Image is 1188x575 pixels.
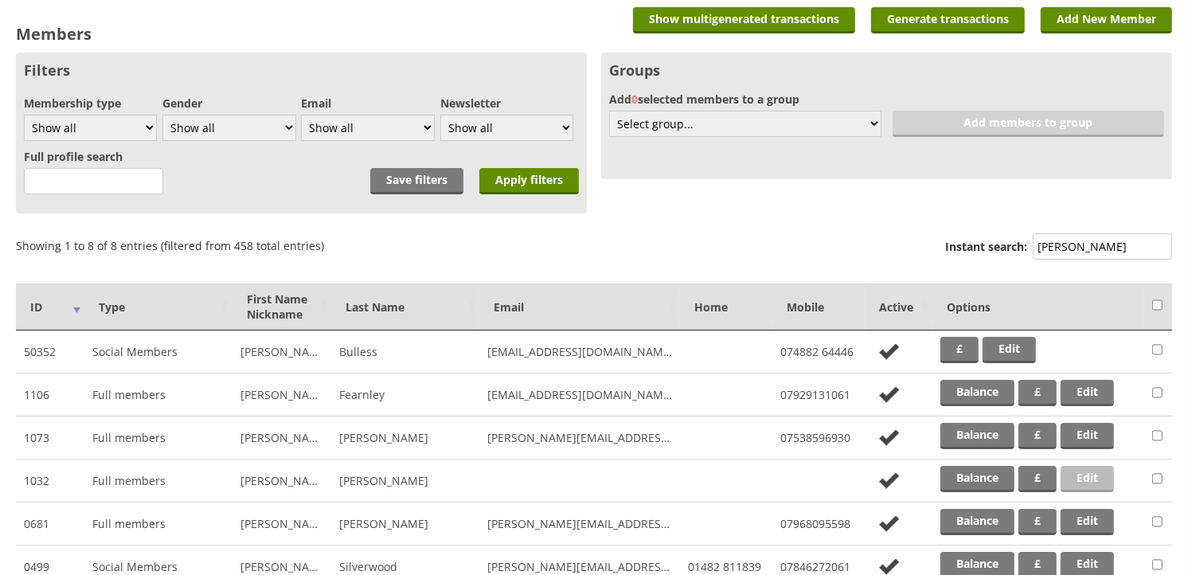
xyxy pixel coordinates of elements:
td: Bulless [331,331,479,374]
h3: Filters [24,61,579,80]
a: Edit [1061,509,1114,535]
a: Balance [940,423,1014,449]
a: £ [1018,509,1057,535]
td: Full members [84,374,233,417]
h2: Members [16,23,92,45]
td: Social Members [84,331,233,374]
td: 50352 [16,331,84,374]
td: 07538596930 [772,417,865,460]
a: Edit [1061,423,1114,449]
label: Email [301,96,434,111]
td: 07929131061 [772,374,865,417]
th: Email: activate to sort column ascending [479,284,680,331]
label: Instant search: [945,233,1172,264]
span: 0 [631,92,638,107]
strong: £ [1034,513,1041,528]
label: Full profile search [24,149,123,164]
label: Newsletter [440,96,573,111]
label: Membership type [24,96,157,111]
a: £ [1018,380,1057,406]
td: 0681 [16,503,84,546]
input: Apply filters [479,168,579,194]
td: [PERSON_NAME] [331,460,479,503]
td: [PERSON_NAME] [233,331,331,374]
a: Balance [940,380,1014,406]
img: no [873,514,905,534]
a: Balance [940,466,1014,492]
a: Add New Member [1041,7,1172,33]
td: [PERSON_NAME] [233,417,331,460]
a: Generate transactions [871,7,1025,33]
td: Full members [84,460,233,503]
strong: £ [1034,427,1041,442]
strong: £ [1034,470,1041,485]
td: [PERSON_NAME][EMAIL_ADDRESS][PERSON_NAME][DOMAIN_NAME] [479,503,680,546]
strong: £ [1034,384,1041,399]
td: Fearnley [331,374,479,417]
a: £ [940,337,979,363]
th: Home [680,284,772,331]
td: [PERSON_NAME] [331,503,479,546]
a: Show multigenerated transactions [633,7,855,33]
td: [PERSON_NAME] [233,503,331,546]
a: Save filters [370,168,463,194]
a: Balance [940,509,1014,535]
td: [PERSON_NAME][EMAIL_ADDRESS][PERSON_NAME][PERSON_NAME][DOMAIN_NAME] [479,417,680,460]
a: £ [1018,466,1057,492]
div: Showing 1 to 8 of 8 entries (filtered from 458 total entries) [16,229,324,253]
strong: £ [956,341,963,356]
td: 1106 [16,374,84,417]
strong: £ [1034,556,1041,571]
img: no [873,342,905,362]
td: 1073 [16,417,84,460]
td: [PERSON_NAME] [233,460,331,503]
th: Active: activate to sort column ascending [865,284,932,331]
a: £ [1018,423,1057,449]
td: [EMAIL_ADDRESS][DOMAIN_NAME] [479,374,680,417]
td: 1032 [16,460,84,503]
input: 3 characters minimum [24,168,163,194]
h3: Groups [609,61,1164,80]
td: Full members [84,417,233,460]
a: Edit [1061,380,1114,406]
td: [PERSON_NAME] [233,374,331,417]
th: Options [932,284,1144,331]
img: no [873,428,905,448]
a: Edit [1061,466,1114,492]
label: Gender [162,96,295,111]
td: [EMAIL_ADDRESS][DOMAIN_NAME] [479,331,680,374]
td: 074882 64446 [772,331,865,374]
img: no [873,385,905,405]
td: [PERSON_NAME] [331,417,479,460]
td: Full members [84,503,233,546]
th: Type: activate to sort column ascending [84,284,233,331]
img: no [873,471,905,491]
td: 07968095598 [772,503,865,546]
th: ID: activate to sort column ascending [16,284,84,331]
a: Edit [983,337,1036,363]
label: Add selected members to a group [609,92,1164,107]
th: First NameNickname: activate to sort column ascending [233,284,331,331]
input: Instant search: [1033,233,1172,260]
th: Mobile [772,284,865,331]
th: Last Name: activate to sort column ascending [331,284,479,331]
